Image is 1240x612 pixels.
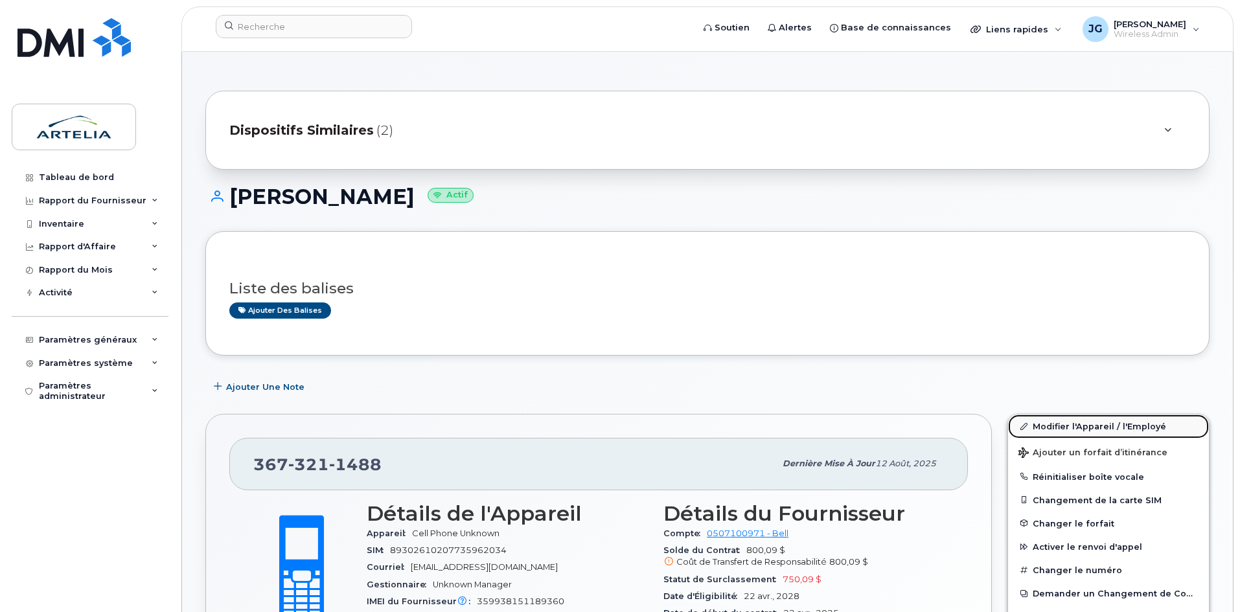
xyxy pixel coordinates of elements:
[663,591,744,601] span: Date d'Éligibilité
[412,528,499,538] span: Cell Phone Unknown
[253,455,382,474] span: 367
[1008,535,1209,558] button: Activer le renvoi d'appel
[205,185,1210,208] h1: [PERSON_NAME]
[663,545,746,555] span: Solde du Contrat
[663,545,945,569] span: 800,09 $
[376,121,393,140] span: (2)
[1008,414,1209,438] a: Modifier l'Appareil / l'Employé
[1018,448,1167,460] span: Ajouter un forfait d’itinérance
[367,580,433,589] span: Gestionnaire
[875,459,936,468] span: 12 août, 2025
[663,528,707,538] span: Compte
[367,502,648,525] h3: Détails de l'Appareil
[329,455,382,474] span: 1488
[663,574,783,584] span: Statut de Surclassement
[367,596,477,606] span: IMEI du Fournisseur
[229,302,331,319] a: Ajouter des balises
[229,121,374,140] span: Dispositifs Similaires
[1008,465,1209,488] button: Réinitialiser boîte vocale
[288,455,329,474] span: 321
[433,580,512,589] span: Unknown Manager
[205,375,316,398] button: Ajouter une Note
[744,591,799,601] span: 22 avr., 2028
[1033,518,1114,528] span: Changer le forfait
[367,545,390,555] span: SIM
[783,459,875,468] span: Dernière mise à jour
[367,562,411,572] span: Courriel
[1008,512,1209,535] button: Changer le forfait
[829,557,868,567] span: 800,09 $
[390,545,507,555] span: 89302610207735962034
[411,562,558,572] span: [EMAIL_ADDRESS][DOMAIN_NAME]
[367,528,412,538] span: Appareil
[1008,582,1209,605] button: Demander un Changement de Compte
[226,381,304,393] span: Ajouter une Note
[676,557,827,567] span: Coût de Transfert de Responsabilité
[229,280,1186,297] h3: Liste des balises
[663,502,945,525] h3: Détails du Fournisseur
[428,188,474,203] small: Actif
[707,528,788,538] a: 0507100971 - Bell
[1008,438,1209,465] button: Ajouter un forfait d’itinérance
[783,574,821,584] span: 750,09 $
[1008,558,1209,582] button: Changer le numéro
[1008,488,1209,512] button: Changement de la carte SIM
[477,596,564,606] span: 359938151189360
[1033,542,1142,552] span: Activer le renvoi d'appel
